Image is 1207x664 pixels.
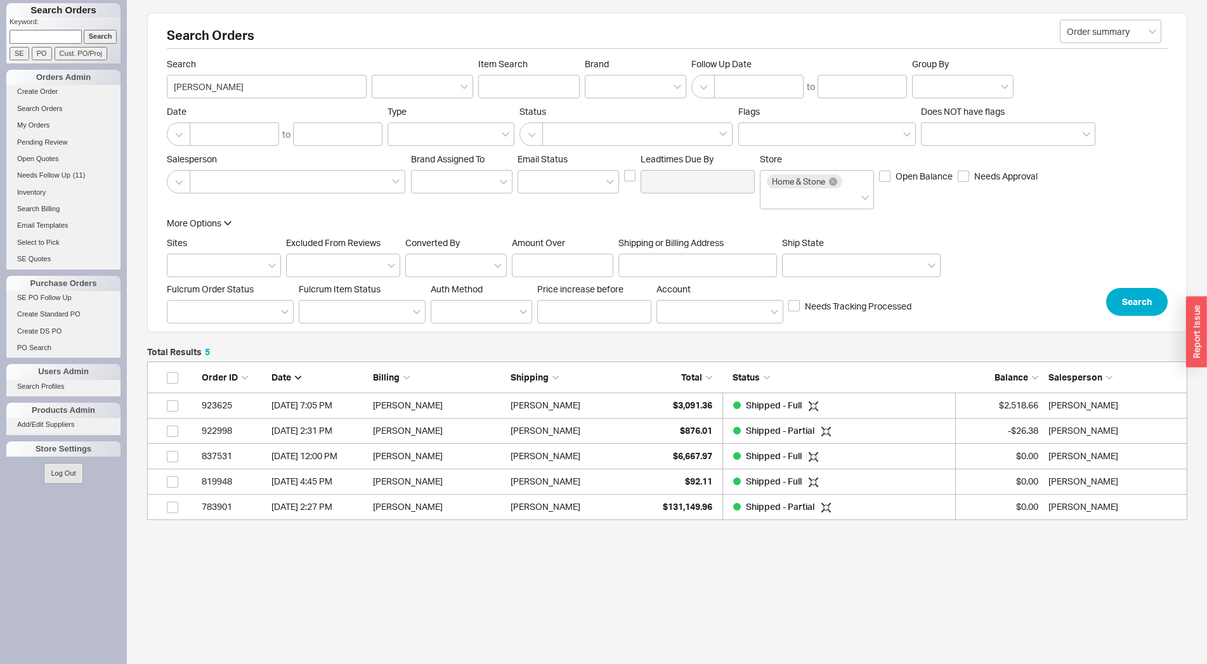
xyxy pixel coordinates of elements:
span: Total [681,372,702,382]
a: Create DS PO [6,325,121,338]
a: Search Profiles [6,380,121,393]
input: Brand [592,79,601,94]
div: Total [649,371,712,384]
input: Select... [1060,20,1161,43]
div: Date [271,371,367,384]
span: Amount Over [512,237,613,249]
span: Type [388,106,407,117]
div: grid [147,393,1187,520]
div: $2,518.66 [962,393,1038,418]
svg: open menu [1001,84,1008,89]
input: Sites [174,258,183,273]
svg: open menu [388,263,395,268]
span: Search [167,58,367,70]
h5: Total Results [147,348,210,356]
span: Salesperson [167,153,406,165]
div: 11/4/24 12:00 PM [271,443,367,469]
span: Shipping or Billing Address [618,237,777,249]
a: Open Quotes [6,152,121,166]
input: Needs Tracking Processed [788,300,800,311]
input: Amount Over [512,254,613,277]
a: Pending Review [6,136,121,149]
div: Status [722,371,956,384]
div: [PERSON_NAME] [511,469,580,494]
div: 6/18/25 7:05 PM [271,393,367,418]
button: More Options [167,217,232,230]
input: Flags [745,127,754,141]
a: Email Templates [6,219,121,232]
a: Create Standard PO [6,308,121,321]
span: $3,091.36 [673,400,712,410]
a: My Orders [6,119,121,132]
div: [PERSON_NAME] [373,469,505,494]
a: SE PO Follow Up [6,291,121,304]
a: Search Billing [6,202,121,216]
span: Converted By [405,237,460,248]
div: Billing [373,371,505,384]
span: Date [271,372,291,382]
a: PO Search [6,341,121,355]
svg: open menu [494,263,502,268]
input: Search [167,75,367,98]
input: Type [395,127,403,141]
span: Fulcrum Item Status [299,283,381,294]
span: Shipped - Full [746,400,804,410]
div: [PERSON_NAME] [511,494,580,519]
span: 5 [205,346,210,357]
div: Balance [962,371,1038,384]
svg: open menu [1149,29,1156,34]
a: 922998[DATE] 2:31 PM[PERSON_NAME][PERSON_NAME]$876.01Shipped - Partial -$26.38[PERSON_NAME] [147,419,1187,444]
span: Needs Approval [974,170,1038,183]
div: [PERSON_NAME] [373,494,505,519]
input: Open Balance [879,171,891,182]
div: $0.00 [962,469,1038,494]
div: 819948 [202,469,265,494]
input: Ship State [789,258,798,273]
span: Status [733,372,760,382]
span: Status [519,106,733,117]
span: Shipped - Full [746,450,804,461]
div: Purchase Orders [6,276,121,291]
input: Auth Method [438,304,447,319]
span: Billing [373,372,400,382]
span: Excluded From Reviews [286,237,381,248]
span: $92.11 [685,476,712,486]
div: Adina Golomb [1048,494,1180,519]
span: Ship State [782,237,824,248]
a: SE Quotes [6,252,121,266]
a: Add/Edit Suppliers [6,418,121,431]
input: Does NOT have flags [928,127,937,141]
input: Fulcrum Order Status [174,304,183,319]
button: Log Out [44,463,82,484]
input: Store [767,190,776,205]
span: ( 11 ) [73,171,86,179]
a: Search Orders [6,102,121,115]
input: Fulcrum Item Status [306,304,315,319]
div: $0.00 [962,494,1038,519]
span: Needs Follow Up [17,171,70,179]
span: Account [656,283,691,294]
div: [PERSON_NAME] [373,418,505,443]
span: $131,149.96 [663,501,712,512]
span: Needs Tracking Processed [805,300,911,313]
a: 819948[DATE] 4:45 PM[PERSON_NAME][PERSON_NAME]$92.11Shipped - Full $0.00[PERSON_NAME] [147,469,1187,495]
span: Does NOT have flags [921,106,1005,117]
div: to [282,128,290,141]
span: Sites [167,237,187,248]
h1: Search Orders [6,3,121,17]
span: $876.01 [680,425,712,436]
span: Brand Assigned To [411,153,485,164]
div: [PERSON_NAME] [511,443,580,469]
svg: open menu [460,84,468,89]
div: Order ID [202,371,265,384]
input: Needs Approval [958,171,969,182]
div: 6/16/25 2:31 PM [271,418,367,443]
span: Price increase before [537,283,651,295]
a: Inventory [6,186,121,199]
input: Item Search [478,75,580,98]
div: Shipping [511,371,643,384]
svg: open menu [771,309,778,315]
div: 12/6/23 2:27 PM [271,494,367,519]
div: $0.00 [962,443,1038,469]
span: Order ID [202,372,238,382]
